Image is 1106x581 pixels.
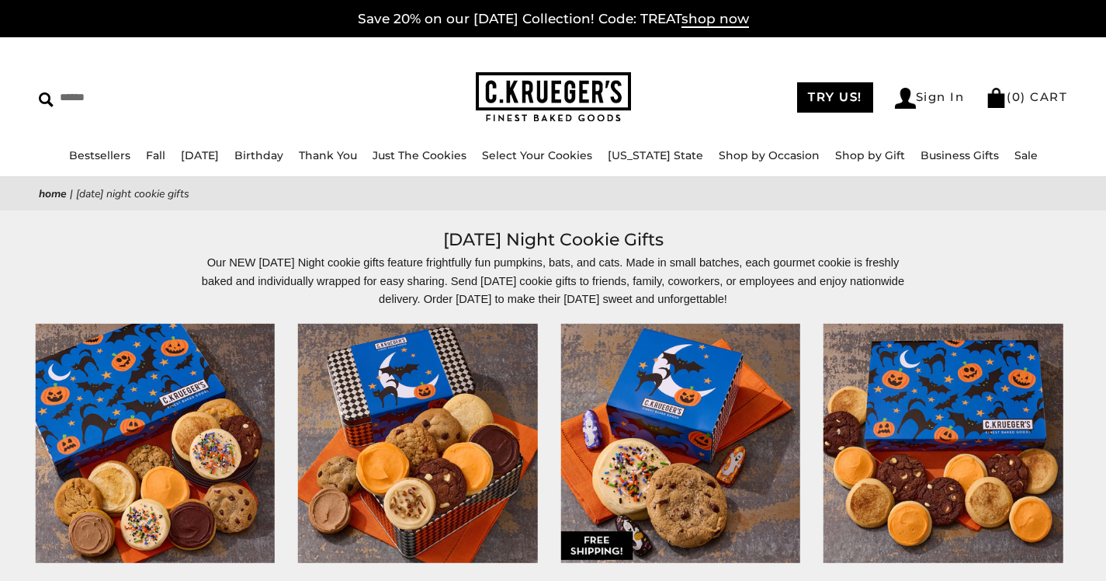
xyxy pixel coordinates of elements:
img: Halloween Night Duo Sampler - Cookies and Chocolates [561,324,800,563]
a: Home [39,186,67,201]
img: Bag [986,88,1007,108]
a: Bestsellers [69,148,130,162]
span: | [70,186,73,201]
a: [US_STATE] State [608,148,703,162]
a: Shop by Gift [835,148,905,162]
a: Save 20% on our [DATE] Collection! Code: TREATshop now [358,11,749,28]
a: (0) CART [986,89,1067,104]
a: TRY US! [797,82,873,113]
nav: breadcrumbs [39,185,1067,203]
img: Account [895,88,916,109]
a: Fall [146,148,165,162]
input: Search [39,85,280,110]
span: shop now [681,11,749,28]
span: Our NEW [DATE] Night cookie gifts feature frightfully fun pumpkins, bats, and cats. Made in small... [202,256,904,304]
img: Halloween Night Cookie Gift Boxes - Assorted Cookies [36,324,275,563]
a: Just The Cookies [373,148,466,162]
img: Halloween Night Cookie Gift Boxes - Select Your Cookies [823,324,1063,563]
a: Business Gifts [921,148,999,162]
span: [DATE] Night Cookie Gifts [76,186,189,201]
span: 0 [1012,89,1021,104]
a: Select Your Cookies [482,148,592,162]
img: C.KRUEGER'S [476,72,631,123]
a: Sign In [895,88,965,109]
h1: [DATE] Night Cookie Gifts [62,226,1044,254]
img: Search [39,92,54,107]
a: Shop by Occasion [719,148,820,162]
img: Halloween Night Gift Tin - Assorted Mini Cookies [298,324,537,563]
a: [DATE] [181,148,219,162]
a: Birthday [234,148,283,162]
a: Thank You [299,148,357,162]
a: Sale [1014,148,1038,162]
